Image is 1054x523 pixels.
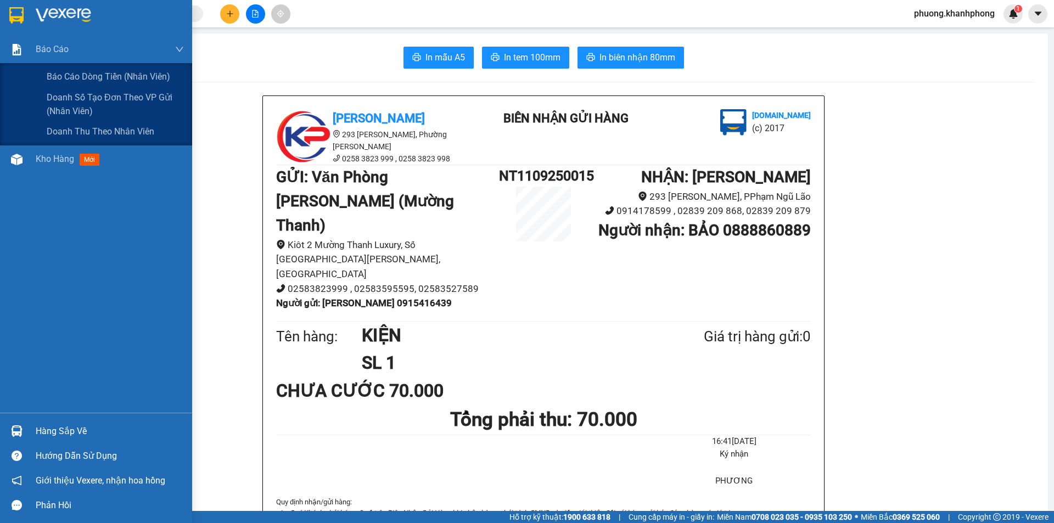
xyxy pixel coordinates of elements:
[11,44,23,55] img: solution-icon
[641,168,811,186] b: NHẬN : [PERSON_NAME]
[9,7,24,24] img: logo-vxr
[276,240,285,249] span: environment
[720,109,747,136] img: logo.jpg
[752,513,852,521] strong: 0708 023 035 - 0935 103 250
[333,154,340,162] span: phone
[47,70,170,83] span: Báo cáo dòng tiền (nhân viên)
[36,423,184,440] div: Hàng sắp về
[599,50,675,64] span: In biên nhận 80mm
[1028,4,1047,24] button: caret-down
[12,500,22,510] span: message
[1014,5,1022,13] sup: 1
[289,509,731,517] i: Quý Khách phải báo mã số trên Biên Nhận Gửi Hàng khi nhận hàng, phải trình CMND và giấy giới thiệ...
[276,297,452,308] b: Người gửi : [PERSON_NAME] 0915416439
[855,515,858,519] span: ⚪️
[578,47,684,69] button: printerIn biên nhận 80mm
[905,7,1003,20] span: phuong.khanhphong
[752,121,811,135] li: (c) 2017
[80,154,99,166] span: mới
[12,475,22,486] span: notification
[36,474,165,487] span: Giới thiệu Vexere, nhận hoa hồng
[333,111,425,125] b: [PERSON_NAME]
[362,322,651,349] h1: KIỆN
[588,189,811,204] li: 293 [PERSON_NAME], PPhạm Ngũ Lão
[651,325,811,348] div: Giá trị hàng gửi: 0
[658,448,811,461] li: Ký nhận
[629,511,714,523] span: Cung cấp máy in - giấy in:
[717,511,852,523] span: Miền Nam
[1033,9,1043,19] span: caret-down
[403,47,474,69] button: printerIn mẫu A5
[412,53,421,63] span: printer
[47,125,154,138] span: Doanh thu theo nhân viên
[586,53,595,63] span: printer
[246,4,265,24] button: file-add
[605,206,614,215] span: phone
[491,53,500,63] span: printer
[504,50,560,64] span: In tem 100mm
[1008,9,1018,19] img: icon-new-feature
[482,47,569,69] button: printerIn tem 100mm
[47,91,184,118] span: Doanh số tạo đơn theo VP gửi (nhân viên)
[1016,5,1020,13] span: 1
[499,165,588,187] h1: NT1109250015
[276,282,499,296] li: 02583823999 , 02583595595, 02583527589
[36,497,184,514] div: Phản hồi
[948,511,950,523] span: |
[276,377,452,404] div: CHƯA CƯỚC 70.000
[893,513,940,521] strong: 0369 525 060
[425,50,465,64] span: In mẫu A5
[509,511,610,523] span: Hỗ trợ kỹ thuật:
[276,238,499,282] li: Kiôt 2 Mường Thanh Luxury, Số [GEOGRAPHIC_DATA][PERSON_NAME], [GEOGRAPHIC_DATA]
[220,4,239,24] button: plus
[752,111,811,120] b: [DOMAIN_NAME]
[276,404,811,435] h1: Tổng phải thu: 70.000
[36,42,69,56] span: Báo cáo
[563,513,610,521] strong: 1900 633 818
[588,204,811,218] li: 0914178599 , 02839 209 868, 02839 209 879
[251,10,259,18] span: file-add
[658,435,811,448] li: 16:41[DATE]
[11,154,23,165] img: warehouse-icon
[277,10,284,18] span: aim
[276,128,474,153] li: 293 [PERSON_NAME], Phường [PERSON_NAME]
[362,349,651,376] h1: SL 1
[276,284,285,293] span: phone
[598,221,811,239] b: Người nhận : BẢO 0888860889
[11,425,23,437] img: warehouse-icon
[36,448,184,464] div: Hướng dẫn sử dụng
[276,109,331,164] img: logo.jpg
[12,451,22,461] span: question-circle
[658,475,811,488] li: PHƯƠNG
[861,511,940,523] span: Miền Bắc
[619,511,620,523] span: |
[276,325,362,348] div: Tên hàng:
[276,153,474,165] li: 0258 3823 999 , 0258 3823 998
[503,111,629,125] b: BIÊN NHẬN GỬI HÀNG
[271,4,290,24] button: aim
[226,10,234,18] span: plus
[993,513,1001,521] span: copyright
[276,168,454,234] b: GỬI : Văn Phòng [PERSON_NAME] (Mường Thanh)
[638,192,647,201] span: environment
[333,130,340,138] span: environment
[36,154,74,164] span: Kho hàng
[175,45,184,54] span: down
